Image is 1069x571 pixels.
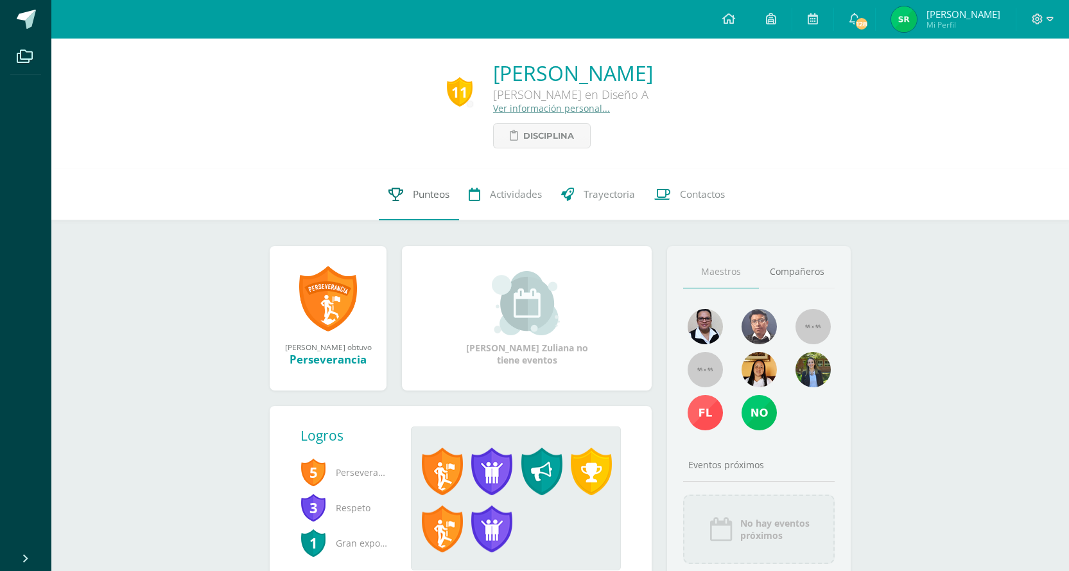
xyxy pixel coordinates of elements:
[645,169,734,220] a: Contactos
[742,309,777,344] img: bf3cc4379d1deeebe871fe3ba6f72a08.png
[493,59,653,87] a: [PERSON_NAME]
[795,352,831,387] img: 7d61841bcfb191287f003a87f3c9ee53.png
[688,395,723,430] img: 57c4e928f643661f27a38ec3fbef529c.png
[688,309,723,344] img: e41c3894aaf89bb740a7d8c448248d63.png
[759,256,835,288] a: Compañeros
[282,352,374,367] div: Perseverancia
[680,188,725,201] span: Contactos
[493,123,591,148] a: Disciplina
[300,493,326,522] span: 3
[459,169,552,220] a: Actividades
[300,426,401,444] div: Logros
[708,516,734,542] img: event_icon.png
[683,459,835,471] div: Eventos próximos
[795,309,831,344] img: 55x55
[742,352,777,387] img: 46f6fa15264c5e69646c4d280a212a31.png
[413,188,449,201] span: Punteos
[490,188,542,201] span: Actividades
[300,457,326,487] span: 5
[683,256,759,288] a: Maestros
[891,6,917,32] img: ca4c1a684e3923f9d6f3c03e7c0af903.png
[493,102,610,114] a: Ver información personal...
[740,517,810,541] span: No hay eventos próximos
[300,455,390,490] span: Perseverancia
[282,342,374,352] div: [PERSON_NAME] obtuvo
[492,271,562,335] img: event_small.png
[523,124,574,148] span: Disciplina
[855,17,869,31] span: 128
[926,19,1000,30] span: Mi Perfil
[463,271,591,366] div: [PERSON_NAME] Zuliana no tiene eventos
[300,490,390,525] span: Respeto
[552,169,645,220] a: Trayectoria
[688,352,723,387] img: 55x55
[300,525,390,561] span: Gran expositor
[584,188,635,201] span: Trayectoria
[493,87,653,102] div: [PERSON_NAME] en Diseño A
[742,395,777,430] img: 7e5ce3178e263c1de2a2f09ff2bb6eb7.png
[447,77,473,107] div: 11
[379,169,459,220] a: Punteos
[926,8,1000,21] span: [PERSON_NAME]
[300,528,326,558] span: 1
